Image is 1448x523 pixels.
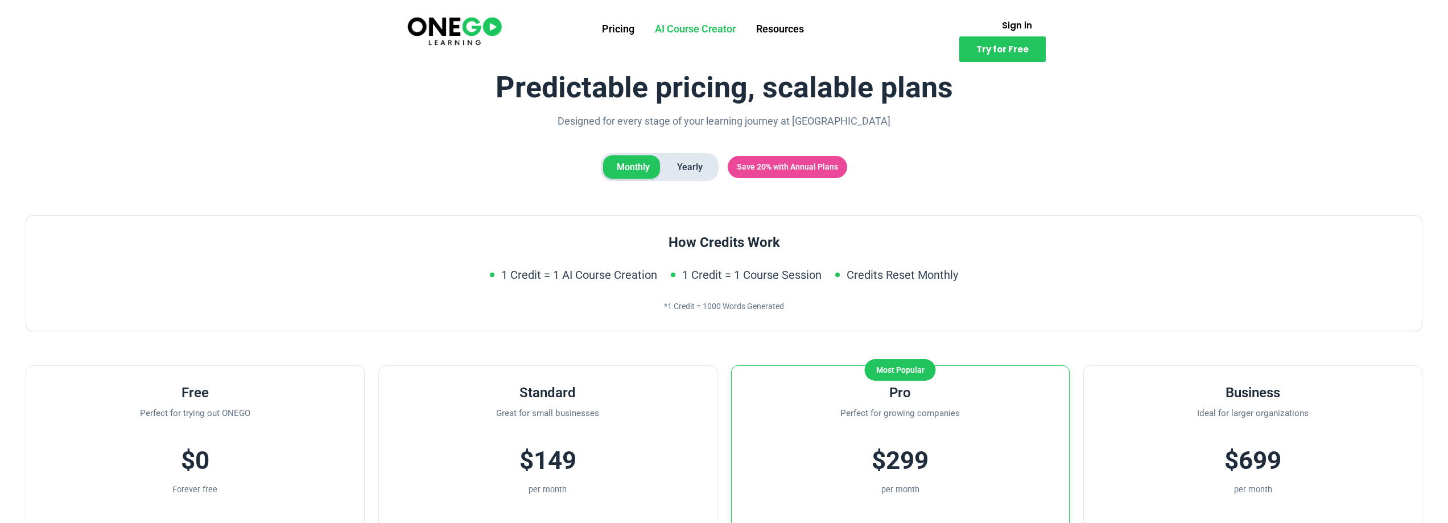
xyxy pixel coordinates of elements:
div: $699 [1102,440,1404,480]
h3: How Credits Work [44,234,1404,252]
a: Pricing [592,14,645,44]
a: Sign in [988,14,1046,36]
div: $299 [750,440,1051,480]
a: Try for Free [959,36,1046,62]
span: Save 20% with Annual Plans [728,156,847,178]
p: Great for small businesses [397,406,699,429]
p: Ideal for larger organizations [1102,406,1404,429]
span: Yearly [663,155,716,179]
span: Monthly [603,155,663,179]
div: per month [750,483,1051,496]
h3: Standard [397,384,699,402]
div: $0 [44,440,346,480]
div: $149 [397,440,699,480]
div: per month [1102,483,1404,496]
span: Try for Free [976,45,1029,53]
div: *1 Credit = 1000 Words Generated [44,300,1404,312]
div: Most Popular [865,359,936,381]
h3: Free [44,384,346,402]
h3: Pro [750,384,1051,402]
p: Perfect for trying out ONEGO [44,406,346,429]
h3: Business [1102,384,1404,402]
p: Perfect for growing companies [750,406,1051,429]
h1: Predictable pricing, scalable plans [26,71,1422,104]
a: Resources [746,14,814,44]
p: Designed for every stage of your learning journey at [GEOGRAPHIC_DATA] [539,113,909,130]
div: Forever free [44,483,346,496]
span: 1 Credit = 1 AI Course Creation [501,266,657,284]
span: Sign in [1002,21,1032,30]
span: 1 Credit = 1 Course Session [682,266,822,284]
div: per month [397,483,699,496]
a: AI Course Creator [645,14,746,44]
span: Credits Reset Monthly [847,266,958,284]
